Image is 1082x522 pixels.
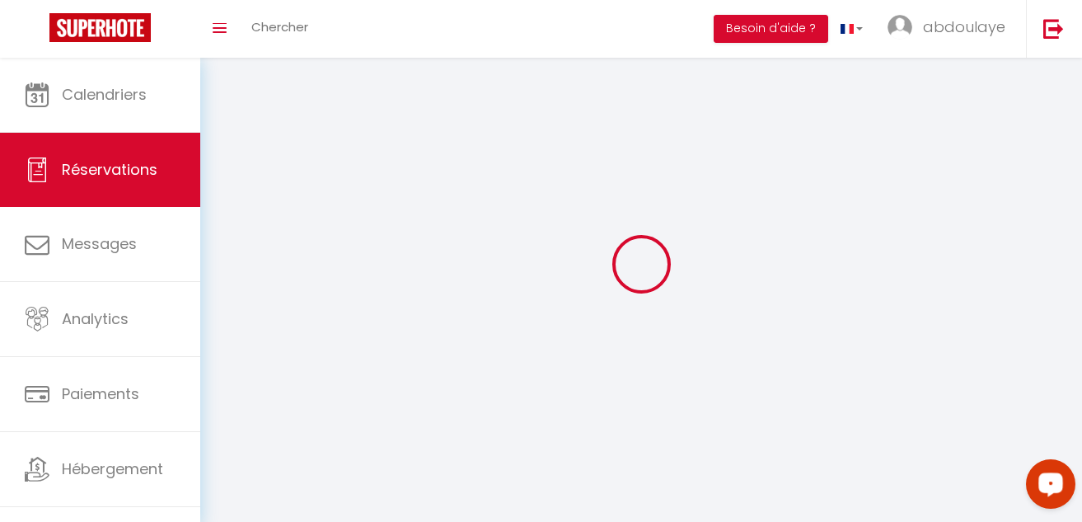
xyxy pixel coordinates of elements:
[251,18,308,35] span: Chercher
[888,15,912,40] img: ...
[62,84,147,105] span: Calendriers
[62,459,163,479] span: Hébergement
[62,233,137,254] span: Messages
[62,159,157,180] span: Réservations
[923,16,1005,37] span: abdoulaye
[62,383,139,404] span: Paiements
[714,15,828,43] button: Besoin d'aide ?
[62,308,129,329] span: Analytics
[49,13,151,42] img: Super Booking
[1043,18,1064,39] img: logout
[1013,453,1082,522] iframe: LiveChat chat widget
